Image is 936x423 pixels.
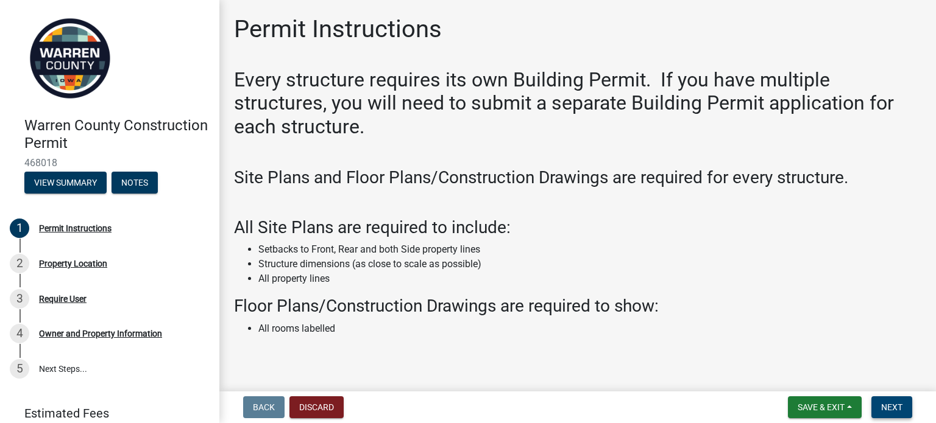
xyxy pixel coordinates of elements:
div: Property Location [39,259,107,268]
button: Discard [289,396,344,418]
button: Save & Exit [788,396,862,418]
span: 468018 [24,157,195,169]
li: All property lines [258,271,921,286]
span: Back [253,402,275,412]
h3: Site Plans and Floor Plans/Construction Drawings are required for every structure. [234,167,921,188]
button: View Summary [24,172,107,194]
div: 5 [10,359,29,379]
div: Permit Instructions [39,224,112,232]
span: Save & Exit [798,402,845,412]
div: Require User [39,295,87,303]
h4: Warren County Construction Permit [24,117,210,152]
div: 1 [10,218,29,238]
h1: Permit Instructions [234,15,442,44]
li: All rooms labelled [258,321,921,336]
li: Structure dimensions (as close to scale as possible) [258,257,921,271]
button: Back [243,396,285,418]
wm-modal-confirm: Summary [24,178,107,188]
div: 4 [10,324,29,343]
h3: All Site Plans are required to include: [234,217,921,238]
img: Warren County, Iowa [24,13,116,104]
li: Setbacks to Front, Rear and both Side property lines [258,242,921,257]
div: Owner and Property Information [39,329,162,338]
h3: Floor Plans/Construction Drawings are required to show: [234,296,921,316]
wm-modal-confirm: Notes [112,178,158,188]
button: Notes [112,172,158,194]
button: Next [871,396,912,418]
span: Next [881,402,902,412]
div: 2 [10,254,29,273]
h2: Every structure requires its own Building Permit. If you have multiple structures, you will need ... [234,68,921,138]
div: 3 [10,289,29,309]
